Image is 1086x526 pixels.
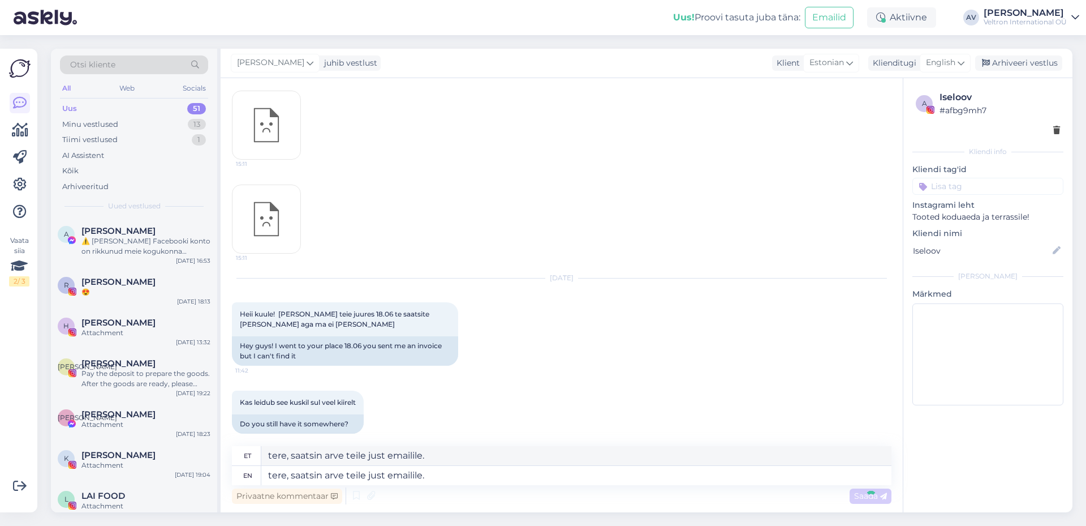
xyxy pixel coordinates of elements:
div: Iseloov [940,91,1060,104]
div: Web [117,81,137,96]
span: English [926,57,955,69]
p: Tooted koduaeda ja terrassile! [912,211,1063,223]
span: 15:11 [236,254,278,262]
div: Attachment [81,420,210,430]
span: [PERSON_NAME] [58,362,117,371]
div: [DATE] 19:22 [176,389,210,397]
span: Hanno Tank [81,318,156,328]
div: Klient [772,57,800,69]
div: Do you still have it somewhere? [232,414,364,434]
div: Vaata siia [9,236,29,286]
span: Heii kuule! [PERSON_NAME] teie juures 18.06 te saatsite [PERSON_NAME] aga ma ei [PERSON_NAME] [240,310,431,328]
div: Attachment [81,328,210,338]
span: K [64,454,69,463]
div: Veltron International OÜ [984,18,1067,27]
div: [PERSON_NAME] [984,8,1067,18]
input: Lisa nimi [913,245,1050,257]
span: A [64,230,69,238]
span: Estonian [809,57,844,69]
span: Otsi kliente [70,59,115,71]
span: 11:43 [235,434,278,443]
div: Uus [62,103,77,114]
p: Märkmed [912,288,1063,300]
img: Askly Logo [9,58,31,79]
b: Uus! [673,12,695,23]
div: Arhiveeritud [62,181,109,193]
span: L [64,495,68,503]
button: Emailid [805,7,854,28]
span: Kas leidub see kuskil sul veel kiirelt [240,398,356,407]
span: [PERSON_NAME] [237,57,304,69]
div: 2 / 3 [9,276,29,286]
a: [PERSON_NAME]Veltron International OÜ [984,8,1079,27]
div: 1 [192,134,206,146]
div: AV [963,10,979,25]
div: [DATE] 18:13 [177,297,210,306]
span: Uued vestlused [108,201,161,211]
span: 赵歆茜 [81,358,156,369]
div: Aktiivne [867,7,936,28]
input: Lisa tag [912,178,1063,195]
span: Анатолій Сергієнко [81,409,156,420]
div: Minu vestlused [62,119,118,130]
span: H [63,322,69,330]
div: 51 [187,103,206,114]
div: [PERSON_NAME] [912,271,1063,281]
div: Attachment [81,460,210,471]
span: a [922,99,927,108]
div: Pay the deposit to prepare the goods. After the goods are ready, please inspect them and confirm ... [81,369,210,389]
div: juhib vestlust [320,57,377,69]
span: R [64,281,69,289]
div: Arhiveeri vestlus [975,55,1062,71]
div: # afbg9mh7 [940,104,1060,117]
div: [DATE] [232,273,891,283]
div: Hey guys! I went to your place 18.06 you sent me an invoice but I can't find it [232,336,458,366]
div: ⚠️ [PERSON_NAME] Facebooki konto on rikkunud meie kogukonna standardeid. Meie süsteem on saanud p... [81,236,210,256]
div: [DATE] 19:17 [177,511,210,520]
p: Kliendi tag'id [912,164,1063,176]
div: Tiimi vestlused [62,134,118,146]
div: [DATE] 16:53 [176,256,210,265]
div: Klienditugi [868,57,916,69]
div: [DATE] 18:23 [176,430,210,438]
span: LAI FOOD [81,491,125,501]
span: Rait Kristal [81,277,156,287]
div: Socials [180,81,208,96]
span: [PERSON_NAME] [58,413,117,422]
div: Kliendi info [912,147,1063,157]
div: AI Assistent [62,150,104,161]
span: Kristin Kerro [81,450,156,460]
div: All [60,81,73,96]
div: [DATE] 13:32 [176,338,210,347]
p: Instagrami leht [912,199,1063,211]
div: Attachment [81,501,210,511]
div: Proovi tasuta juba täna: [673,11,800,24]
p: Kliendi nimi [912,228,1063,240]
div: Kõik [62,165,79,177]
span: Abraham Fernando [81,226,156,236]
div: 13 [188,119,206,130]
span: 15:11 [236,160,278,168]
span: 11:42 [235,366,278,375]
div: 😍 [81,287,210,297]
div: [DATE] 19:04 [175,471,210,479]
